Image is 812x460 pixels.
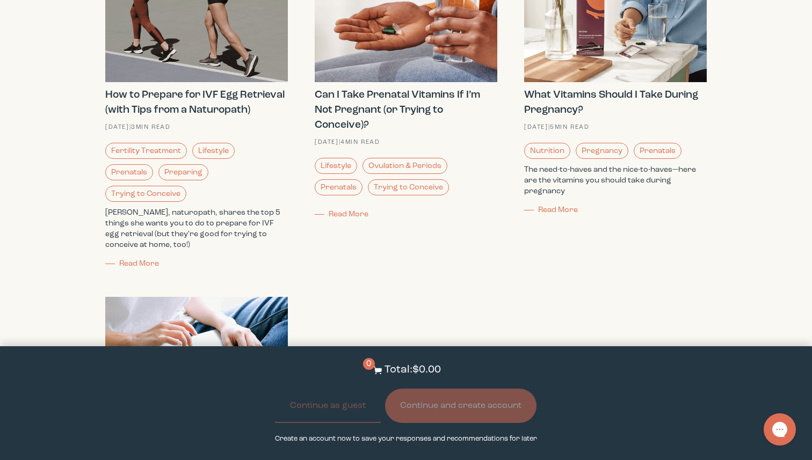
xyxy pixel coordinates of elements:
[105,207,288,250] p: [PERSON_NAME], naturopath, shares the top 5 things she wants you to do to prepare for IVF egg ret...
[363,358,375,370] span: 0
[524,206,578,214] a: Read More
[315,210,368,218] a: Read More
[385,389,536,423] button: Continue and create account
[119,260,159,267] span: Read More
[634,143,682,159] a: Prenatals
[275,389,381,423] button: Continue as guest
[105,186,186,202] a: Trying to Conceive
[758,410,801,449] iframe: Gorgias live chat messenger
[105,164,153,180] a: Prenatals
[315,158,357,174] a: Lifestyle
[524,143,570,159] a: Nutrition
[368,179,449,195] a: Trying to Conceive
[158,164,208,180] a: Preparing
[315,138,497,147] div: [DATE] | 4 min read
[576,143,628,159] a: Pregnancy
[105,260,159,267] a: Read More
[315,90,480,130] strong: Can I Take Prenatal Vitamins If I’m Not Pregnant (or Trying to Conceive)?
[524,90,698,115] strong: What Vitamins Should I Take During Pregnancy?
[105,123,288,132] div: [DATE] | 3 min read
[524,123,707,132] div: [DATE] | 5 min read
[524,164,707,196] p: The need-to-haves and the nice-to-haves—here are the vitamins you should take during pregnancy
[105,143,187,159] a: Fertility Treatment
[192,143,235,159] a: Lifestyle
[385,362,441,378] p: Total: $0.00
[329,210,368,218] span: Read More
[538,206,578,214] span: Read More
[105,297,288,431] img: Shop the best Black Friday deals
[315,179,363,195] a: Prenatals
[363,158,447,174] a: Ovulation & Periods
[105,90,285,115] strong: How to Prepare for IVF Egg Retrieval (with Tips from a Naturopath)
[275,434,537,444] p: Create an account now to save your responses and recommendations for later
